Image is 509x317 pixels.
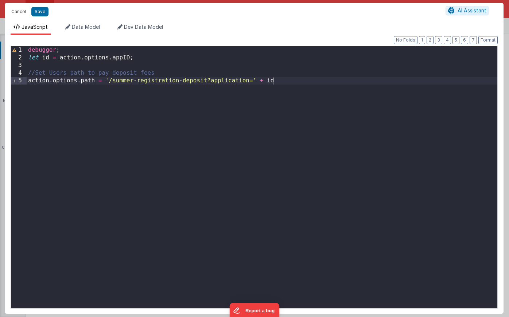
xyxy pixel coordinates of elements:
button: Cancel [8,7,30,17]
div: 5 [11,77,27,85]
span: AI Assistant [458,7,486,13]
div: 3 [11,62,27,69]
button: 6 [461,36,468,44]
button: AI Assistant [446,6,489,15]
span: JavaScript [22,24,48,30]
span: Data Model [72,24,100,30]
button: 1 [419,36,425,44]
button: 2 [427,36,434,44]
button: Save [31,7,48,16]
div: 2 [11,54,27,62]
button: 4 [444,36,451,44]
span: Dev Data Model [124,24,163,30]
button: 3 [435,36,442,44]
button: No Folds [394,36,417,44]
div: 4 [11,69,27,77]
button: 5 [452,36,459,44]
div: 1 [11,46,27,54]
button: 7 [470,36,477,44]
button: Format [478,36,498,44]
